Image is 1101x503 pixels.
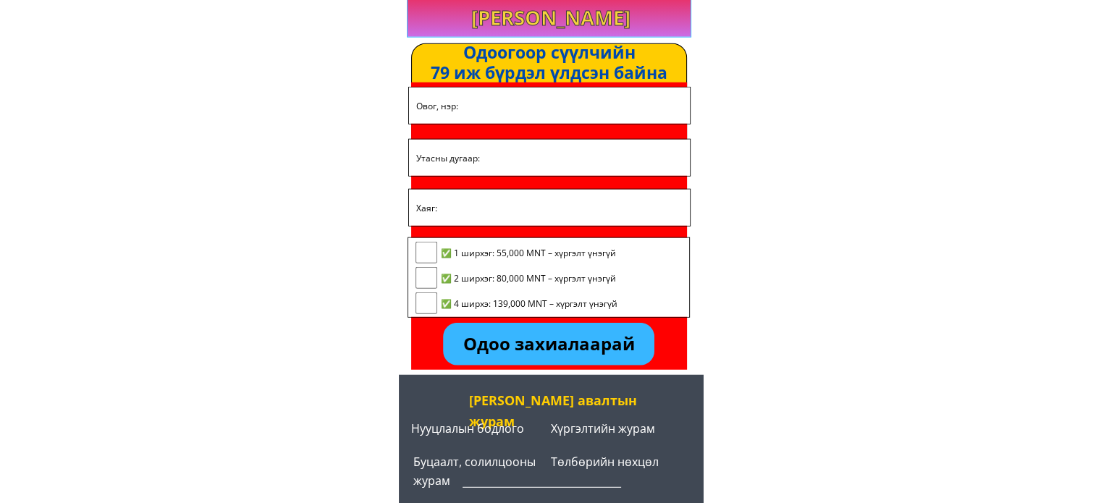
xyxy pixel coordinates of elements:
input: Овог, нэр: [413,88,686,124]
p: Одоо захиалаарай [443,323,654,365]
div: Одоогоор сүүлчийн 79 иж бүрдэл үлдсэн байна [367,43,731,83]
h2: Нууцлалын бодлого [411,420,539,439]
span: ✅ 1 ширхэг: 55,000 MNT – хүргэлт үнэгүй [441,246,617,260]
div: [PERSON_NAME] авалтын журам [469,390,650,431]
h2: Төлбөрийн нөхцөл [551,453,693,472]
h2: Хүргэлтийн журам [551,420,688,439]
span: ✅ 4 ширхэ: 139,000 MNT – хүргэлт үнэгүй [441,297,617,310]
span: ✅ 2 ширхэг: 80,000 MNT – хүргэлт үнэгүй [441,271,617,285]
input: Утасны дугаар: [413,140,686,176]
input: Хаяг: [413,190,686,226]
